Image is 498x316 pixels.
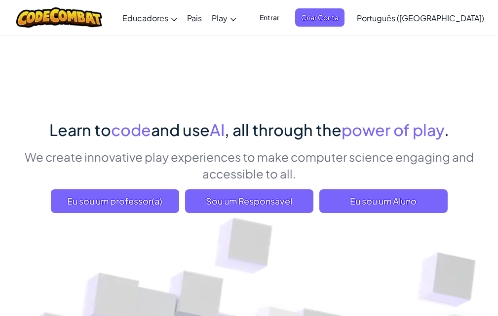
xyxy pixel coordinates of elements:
p: We create innovative play experiences to make computer science engaging and accessible to all. [17,148,481,182]
a: Pais [182,4,207,31]
span: AI [210,120,225,140]
span: power of play [342,120,444,140]
span: , all through the [225,120,342,140]
a: Sou um Responsável [185,189,313,213]
span: . [444,120,449,140]
span: Learn to [49,120,111,140]
img: CodeCombat logo [16,7,103,28]
span: code [111,120,151,140]
a: Play [207,4,241,31]
button: Criar Conta [295,8,345,27]
a: Eu sou um professor(a) [51,189,179,213]
button: Eu sou um Aluno [319,189,448,213]
span: Português ([GEOGRAPHIC_DATA]) [357,13,484,23]
span: Play [212,13,228,23]
span: and use [151,120,210,140]
button: Entrar [254,8,285,27]
a: Educadores [117,4,182,31]
span: Educadores [122,13,168,23]
a: Português ([GEOGRAPHIC_DATA]) [352,4,489,31]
